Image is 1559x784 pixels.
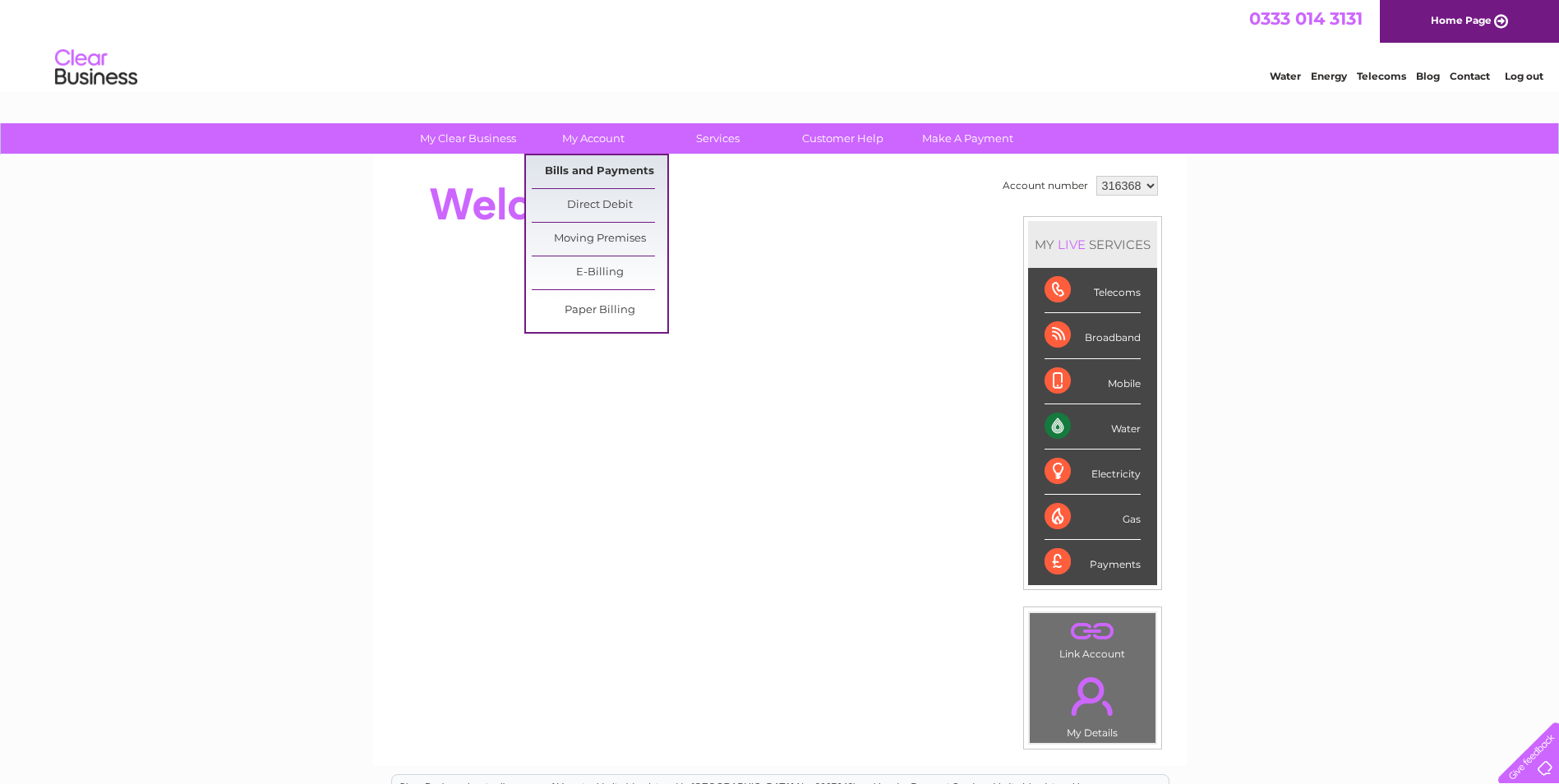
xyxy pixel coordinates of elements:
[1045,495,1141,540] div: Gas
[532,155,667,188] a: Bills and Payments
[1054,237,1089,252] div: LIVE
[1034,667,1151,725] a: .
[1045,450,1141,495] div: Electricity
[532,223,667,256] a: Moving Premises
[1311,70,1347,82] a: Energy
[392,9,1169,80] div: Clear Business is a trading name of Verastar Limited (registered in [GEOGRAPHIC_DATA] No. 3667643...
[1270,70,1301,82] a: Water
[525,123,661,154] a: My Account
[1505,70,1543,82] a: Log out
[1045,540,1141,584] div: Payments
[1045,313,1141,358] div: Broadband
[900,123,1035,154] a: Make A Payment
[1045,404,1141,450] div: Water
[1045,359,1141,404] div: Mobile
[1029,612,1156,664] td: Link Account
[532,189,667,222] a: Direct Debit
[1034,617,1151,646] a: .
[1045,268,1141,313] div: Telecoms
[1416,70,1440,82] a: Blog
[999,172,1092,200] td: Account number
[1028,221,1157,268] div: MY SERVICES
[775,123,911,154] a: Customer Help
[1249,8,1363,29] a: 0333 014 3131
[1357,70,1406,82] a: Telecoms
[650,123,786,154] a: Services
[532,256,667,289] a: E-Billing
[400,123,536,154] a: My Clear Business
[54,43,138,93] img: logo.png
[1450,70,1490,82] a: Contact
[1029,663,1156,744] td: My Details
[532,294,667,327] a: Paper Billing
